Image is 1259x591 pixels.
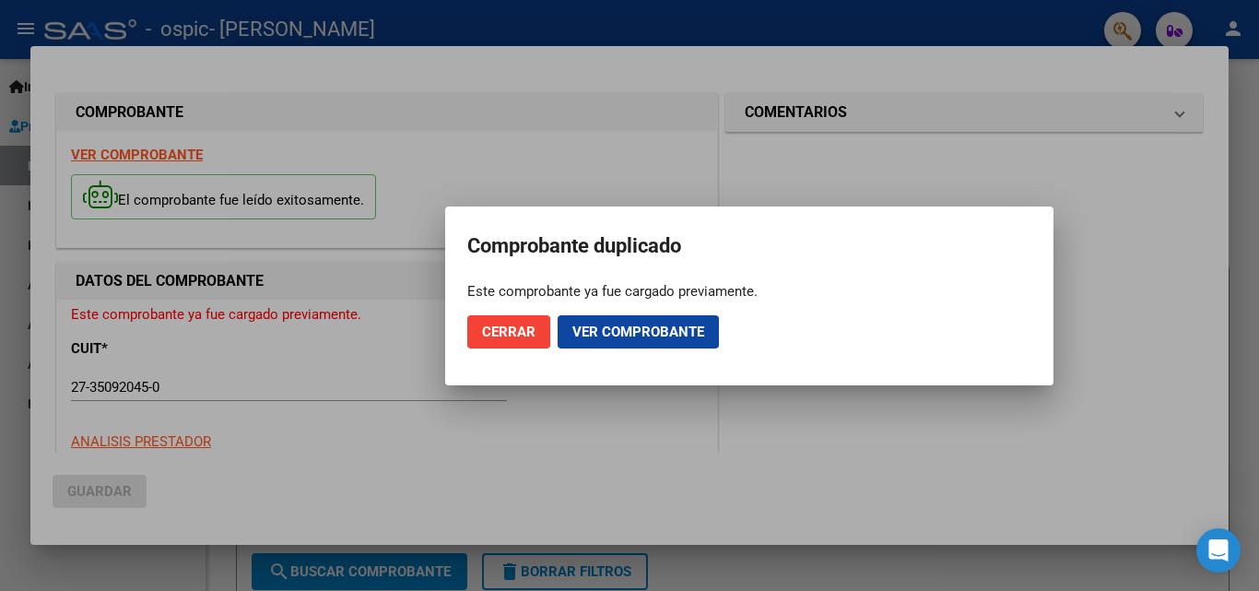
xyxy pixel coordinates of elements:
[482,324,535,340] span: Cerrar
[467,282,1031,301] div: Este comprobante ya fue cargado previamente.
[1196,528,1241,573] div: Open Intercom Messenger
[572,324,704,340] span: Ver comprobante
[558,315,719,349] button: Ver comprobante
[467,229,1031,264] h2: Comprobante duplicado
[467,315,550,349] button: Cerrar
